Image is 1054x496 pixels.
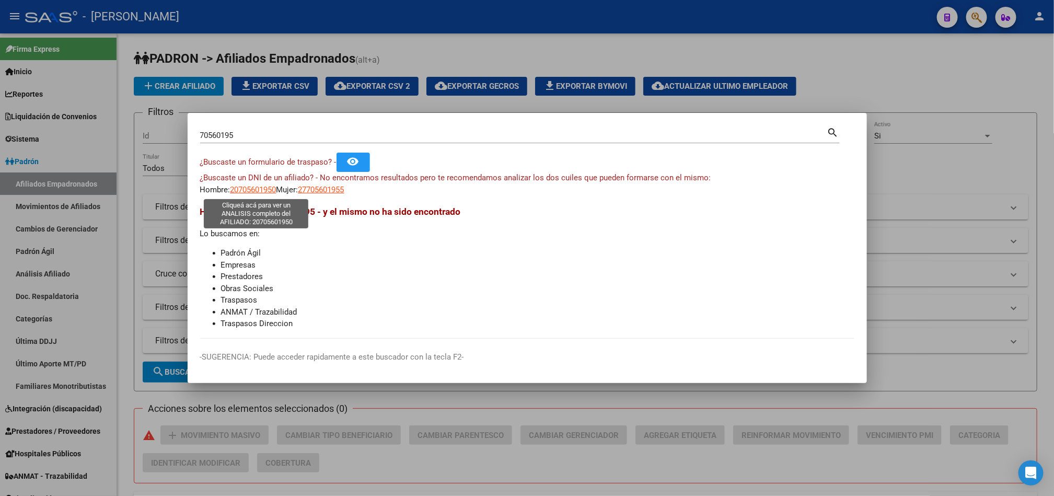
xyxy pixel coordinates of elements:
li: Padrón Ágil [221,247,854,259]
span: ¿Buscaste un formulario de traspaso? - [200,157,337,167]
mat-icon: search [827,125,839,138]
li: ANMAT / Trazabilidad [221,306,854,318]
span: ¿Buscaste un DNI de un afiliado? - No encontramos resultados pero te recomendamos analizar los do... [200,173,711,182]
span: 27705601955 [298,185,344,194]
div: Lo buscamos en: [200,205,854,330]
li: Prestadores [221,271,854,283]
span: Hemos buscado - 70560195 - y el mismo no ha sido encontrado [200,206,461,217]
mat-icon: remove_red_eye [347,155,360,168]
p: -SUGERENCIA: Puede acceder rapidamente a este buscador con la tecla F2- [200,351,854,363]
div: Hombre: Mujer: [200,172,854,195]
li: Obras Sociales [221,283,854,295]
li: Traspasos Direccion [221,318,854,330]
li: Traspasos [221,294,854,306]
span: 20705601950 [230,185,276,194]
li: Empresas [221,259,854,271]
div: Open Intercom Messenger [1018,460,1044,486]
